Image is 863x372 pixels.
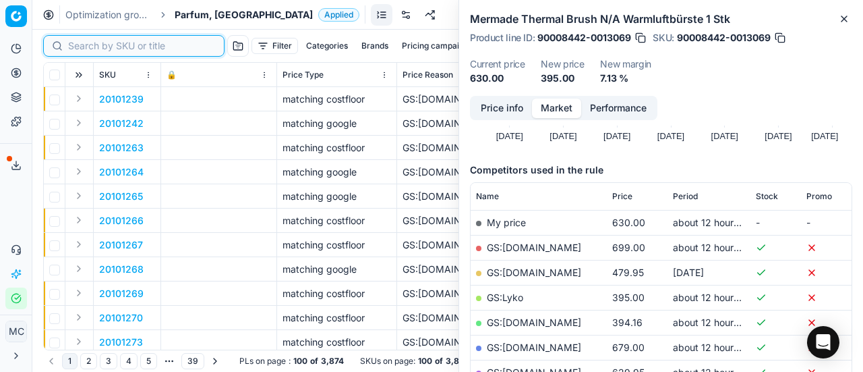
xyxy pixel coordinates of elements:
strong: 100 [293,356,307,367]
div: matching costfloor [282,336,391,349]
div: : [239,356,344,367]
button: 20101270 [99,311,143,325]
div: GS:[DOMAIN_NAME] [403,190,485,203]
span: 🔒 [167,70,177,80]
div: matching costfloor [282,214,391,228]
text: [DATE] [496,131,523,141]
span: [DATE] [673,267,704,278]
div: GS:[DOMAIN_NAME] [403,117,485,130]
dt: New margin [600,59,651,69]
p: 20101265 [99,190,143,203]
a: Optimization groups [65,8,152,22]
div: GS:[DOMAIN_NAME] [403,165,485,179]
h5: Competitors used in the rule [470,163,852,177]
span: PLs on page [239,356,286,367]
div: matching google [282,165,391,179]
button: Expand [71,309,87,325]
button: Market [532,99,581,118]
a: GS:[DOMAIN_NAME] [487,267,581,278]
button: Performance [581,99,655,118]
span: Price Type [282,70,324,80]
div: matching costfloor [282,238,391,252]
nav: breadcrumb [65,8,359,22]
a: GS:Lyko [487,292,523,303]
button: 20101266 [99,214,144,228]
button: Expand [71,212,87,228]
div: GS:[DOMAIN_NAME] [403,92,485,106]
div: GS:[DOMAIN_NAME] [403,214,485,228]
div: matching google [282,190,391,203]
button: 20101269 [99,287,144,300]
text: [DATE] [711,131,738,141]
span: Price [612,191,632,202]
button: 2 [80,353,97,369]
button: MC [5,321,27,342]
dt: Current price [470,59,525,69]
text: [DATE] [765,131,792,141]
span: 90008442-0013069 [537,31,631,45]
a: GS:[DOMAIN_NAME] [487,317,581,328]
text: [DATE] [603,131,630,141]
button: 20101239 [99,92,144,106]
span: 699.00 [612,242,645,253]
span: Applied [318,8,359,22]
div: GS:[DOMAIN_NAME] [403,141,485,155]
button: 20101264 [99,165,144,179]
p: 20101242 [99,117,144,130]
strong: of [435,356,443,367]
div: GS:[DOMAIN_NAME] [403,311,485,325]
a: GS:[DOMAIN_NAME] [487,242,581,253]
strong: 3,874 [446,356,469,367]
button: Expand [71,163,87,180]
button: Expand all [71,67,87,83]
button: 20101267 [99,238,143,252]
span: 90008442-0013069 [677,31,771,45]
button: Expand [71,188,87,204]
h2: Mermade Thermal Brush N/A Warmluftbürste 1 Stk [470,11,852,27]
span: Stock [756,191,778,202]
div: GS:[DOMAIN_NAME] [403,287,485,300]
span: SKUs on page : [360,356,415,367]
span: 679.00 [612,342,645,353]
span: SKU : [653,33,674,43]
span: Parfum, [GEOGRAPHIC_DATA] [175,8,313,22]
button: 20101273 [99,336,143,349]
div: GS:[DOMAIN_NAME] [403,336,485,349]
button: Expand [71,285,87,301]
span: about 12 hours ago [673,242,758,253]
button: Pricing campaign [396,38,474,54]
button: Filter [251,38,298,54]
button: Expand [71,236,87,253]
span: about 12 hours ago [673,342,758,353]
span: 479.95 [612,267,644,278]
span: SKU [99,70,116,80]
span: 394.16 [612,317,643,328]
span: MC [6,321,26,342]
text: [DATE] [657,131,684,141]
p: 20101268 [99,263,144,276]
strong: of [310,356,318,367]
dd: 395.00 [541,72,584,85]
span: 395.00 [612,292,645,303]
button: Expand [71,261,87,277]
span: Name [476,191,499,202]
div: GS:[DOMAIN_NAME] [403,263,485,276]
span: Parfum, [GEOGRAPHIC_DATA]Applied [175,8,359,22]
td: - [750,210,801,235]
button: 20101263 [99,141,144,155]
span: about 12 hours ago [673,292,758,303]
button: Go to next page [207,353,223,369]
span: My price [487,217,526,228]
nav: pagination [43,352,223,371]
button: 3 [100,353,117,369]
span: Promo [806,191,832,202]
div: matching costfloor [282,287,391,300]
button: Categories [301,38,353,54]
